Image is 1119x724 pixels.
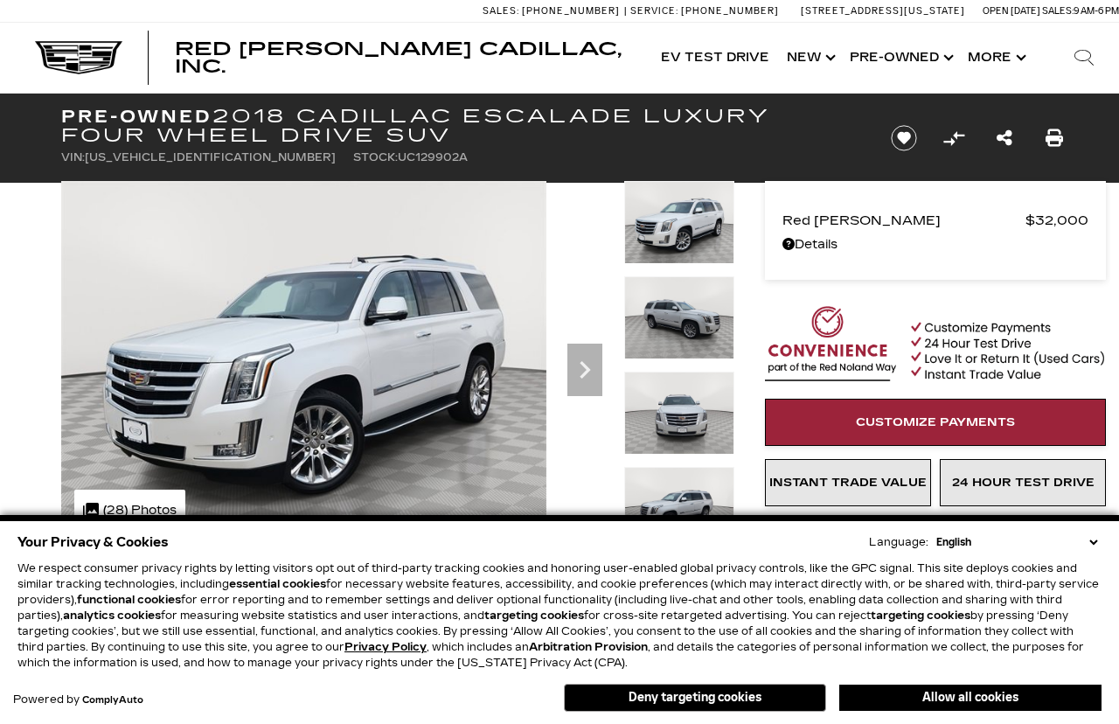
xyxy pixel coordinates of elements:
[82,695,143,706] a: ComplyAuto
[61,107,861,145] h1: 2018 Cadillac Escalade Luxury Four Wheel Drive SUV
[17,530,169,554] span: Your Privacy & Cookies
[564,684,826,712] button: Deny targeting cookies
[17,560,1102,671] p: We respect consumer privacy rights by letting visitors opt out of third-party tracking cookies an...
[932,534,1102,550] select: Language Select
[765,399,1106,446] a: Customize Payments
[63,609,161,622] strong: analytics cookies
[681,5,779,17] span: [PHONE_NUMBER]
[624,467,734,550] img: Used 2018 CRYSTAL WHITE TRICOAT Cadillac Luxury image 4
[869,537,928,547] div: Language:
[175,40,635,75] a: Red [PERSON_NAME] Cadillac, Inc.
[61,151,85,164] span: VIN:
[624,181,734,264] img: Used 2018 CRYSTAL WHITE TRICOAT Cadillac Luxury image 1
[630,5,678,17] span: Service:
[983,5,1040,17] span: Open [DATE]
[778,23,841,93] a: New
[959,23,1032,93] button: More
[856,415,1015,429] span: Customize Payments
[61,106,212,127] strong: Pre-Owned
[398,151,468,164] span: UC129902A
[941,125,967,151] button: Compare vehicle
[483,5,519,17] span: Sales:
[801,5,965,17] a: [STREET_ADDRESS][US_STATE]
[484,609,584,622] strong: targeting cookies
[13,694,143,706] div: Powered by
[839,685,1102,711] button: Allow all cookies
[782,208,1025,233] span: Red [PERSON_NAME]
[35,41,122,74] img: Cadillac Dark Logo with Cadillac White Text
[1025,208,1088,233] span: $32,000
[1042,5,1074,17] span: Sales:
[624,372,734,455] img: Used 2018 CRYSTAL WHITE TRICOAT Cadillac Luxury image 3
[353,151,398,164] span: Stock:
[782,208,1088,233] a: Red [PERSON_NAME] $32,000
[344,641,427,653] a: Privacy Policy
[1074,5,1119,17] span: 9 AM-6 PM
[885,124,923,152] button: Save vehicle
[77,594,181,606] strong: functional cookies
[765,459,931,506] a: Instant Trade Value
[940,459,1106,506] a: 24 Hour Test Drive
[624,276,734,359] img: Used 2018 CRYSTAL WHITE TRICOAT Cadillac Luxury image 2
[652,23,778,93] a: EV Test Drive
[782,233,1088,257] a: Details
[175,38,622,77] span: Red [PERSON_NAME] Cadillac, Inc.
[483,6,624,16] a: Sales: [PHONE_NUMBER]
[952,476,1095,490] span: 24 Hour Test Drive
[522,5,620,17] span: [PHONE_NUMBER]
[841,23,959,93] a: Pre-Owned
[529,641,648,653] strong: Arbitration Provision
[61,181,546,545] img: Used 2018 CRYSTAL WHITE TRICOAT Cadillac Luxury image 1
[85,151,336,164] span: [US_VEHICLE_IDENTIFICATION_NUMBER]
[997,126,1012,150] a: Share this Pre-Owned 2018 Cadillac Escalade Luxury Four Wheel Drive SUV
[624,6,783,16] a: Service: [PHONE_NUMBER]
[769,476,927,490] span: Instant Trade Value
[1046,126,1063,150] a: Print this Pre-Owned 2018 Cadillac Escalade Luxury Four Wheel Drive SUV
[229,578,326,590] strong: essential cookies
[74,490,185,532] div: (28) Photos
[567,344,602,396] div: Next
[871,609,970,622] strong: targeting cookies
